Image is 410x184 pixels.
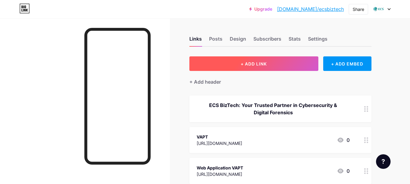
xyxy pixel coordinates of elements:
[323,56,371,71] div: + ADD EMBED
[197,134,242,140] div: VAPT
[197,140,242,146] div: [URL][DOMAIN_NAME]
[197,171,243,177] div: [URL][DOMAIN_NAME]
[373,3,384,15] img: ecsbiztech
[337,167,350,175] div: 0
[308,35,327,46] div: Settings
[230,35,246,46] div: Design
[197,102,350,116] div: ECS BizTech: Your Trusted Partner in Cybersecurity & Digital Forensics
[353,6,364,12] div: Share
[209,35,222,46] div: Posts
[189,56,318,71] button: + ADD LINK
[289,35,301,46] div: Stats
[189,78,221,85] div: + Add header
[249,7,272,12] a: Upgrade
[277,5,344,13] a: [DOMAIN_NAME]/ecsbiztech
[337,136,350,144] div: 0
[189,35,202,46] div: Links
[241,61,267,66] span: + ADD LINK
[197,165,243,171] div: Web Application VAPT
[253,35,281,46] div: Subscribers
